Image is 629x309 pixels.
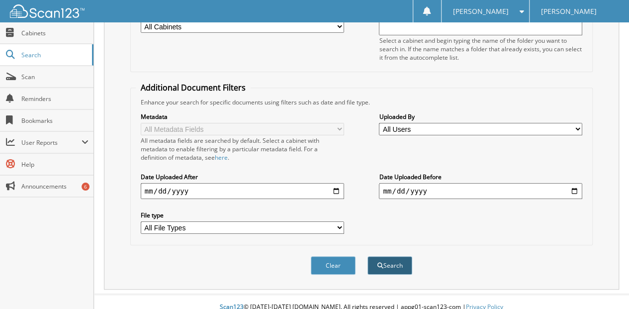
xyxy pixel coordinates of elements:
[579,261,629,309] iframe: Chat Widget
[379,173,582,181] label: Date Uploaded Before
[141,173,344,181] label: Date Uploaded After
[141,183,344,199] input: start
[141,136,344,162] div: All metadata fields are searched by default. Select a cabinet with metadata to enable filtering b...
[10,4,85,18] img: scan123-logo-white.svg
[21,73,89,81] span: Scan
[379,112,582,121] label: Uploaded By
[452,8,508,14] span: [PERSON_NAME]
[82,183,90,191] div: 6
[21,160,89,169] span: Help
[379,183,582,199] input: end
[141,211,344,219] label: File type
[21,138,82,147] span: User Reports
[21,51,87,59] span: Search
[136,98,587,106] div: Enhance your search for specific documents using filters such as date and file type.
[21,95,89,103] span: Reminders
[541,8,597,14] span: [PERSON_NAME]
[379,36,582,62] div: Select a cabinet and begin typing the name of the folder you want to search in. If the name match...
[21,116,89,125] span: Bookmarks
[311,256,356,275] button: Clear
[141,112,344,121] label: Metadata
[21,29,89,37] span: Cabinets
[215,153,228,162] a: here
[136,82,251,93] legend: Additional Document Filters
[21,182,89,191] span: Announcements
[367,256,412,275] button: Search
